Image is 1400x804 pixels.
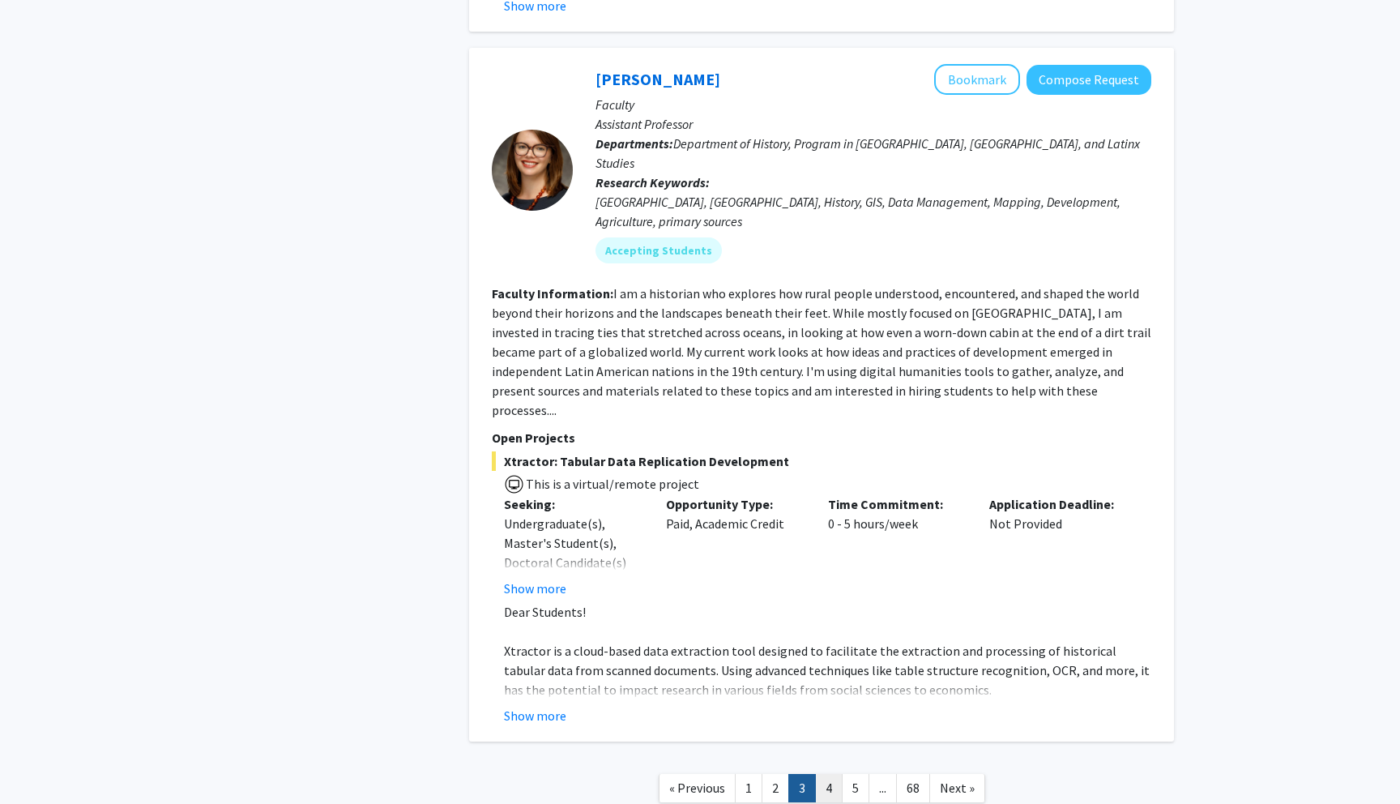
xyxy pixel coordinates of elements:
[828,494,966,514] p: Time Commitment:
[940,780,975,796] span: Next »
[595,237,722,263] mat-chip: Accepting Students
[595,69,720,89] a: [PERSON_NAME]
[929,774,985,802] a: Next
[492,285,1151,418] fg-read-more: I am a historian who explores how rural people understood, encountered, and shaped the world beyo...
[595,135,673,152] b: Departments:
[504,579,566,598] button: Show more
[934,64,1020,95] button: Add Casey Lurtz to Bookmarks
[669,780,725,796] span: « Previous
[492,428,1151,447] p: Open Projects
[595,174,710,190] b: Research Keywords:
[595,192,1151,231] div: [GEOGRAPHIC_DATA], [GEOGRAPHIC_DATA], History, GIS, Data Management, Mapping, Development, Agricu...
[595,135,1140,171] span: Department of History, Program in [GEOGRAPHIC_DATA], [GEOGRAPHIC_DATA], and Latinx Studies
[12,731,69,792] iframe: Chat
[735,774,762,802] a: 1
[977,494,1139,598] div: Not Provided
[762,774,789,802] a: 2
[896,774,930,802] a: 68
[504,706,566,725] button: Show more
[842,774,869,802] a: 5
[595,114,1151,134] p: Assistant Professor
[815,774,843,802] a: 4
[1027,65,1151,95] button: Compose Request to Casey Lurtz
[879,780,886,796] span: ...
[504,643,1150,698] span: Xtractor is a cloud-based data extraction tool designed to facilitate the extraction and processi...
[492,285,613,301] b: Faculty Information:
[504,604,586,620] span: Dear Students!
[504,514,642,611] div: Undergraduate(s), Master's Student(s), Doctoral Candidate(s) (PhD, MD, DMD, PharmD, etc.)
[595,95,1151,114] p: Faculty
[504,494,642,514] p: Seeking:
[788,774,816,802] a: 3
[816,494,978,598] div: 0 - 5 hours/week
[666,494,804,514] p: Opportunity Type:
[659,774,736,802] a: Previous
[524,476,699,492] span: This is a virtual/remote project
[492,451,1151,471] span: Xtractor: Tabular Data Replication Development
[989,494,1127,514] p: Application Deadline:
[654,494,816,598] div: Paid, Academic Credit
